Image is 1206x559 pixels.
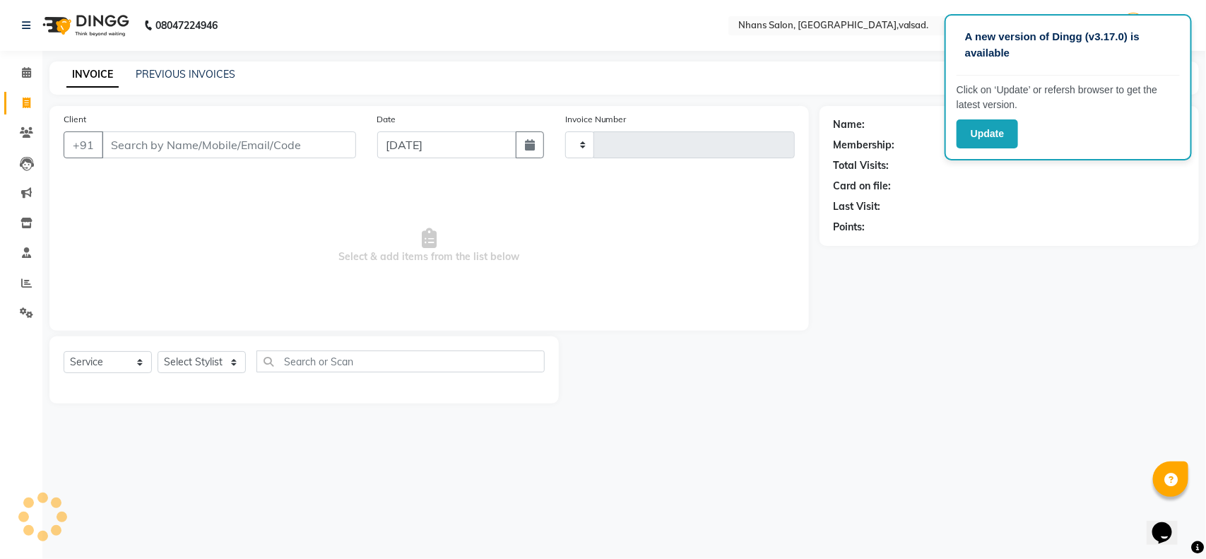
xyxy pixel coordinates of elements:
[155,6,218,45] b: 08047224946
[957,119,1018,148] button: Update
[377,113,396,126] label: Date
[136,68,235,81] a: PREVIOUS INVOICES
[957,83,1180,112] p: Click on ‘Update’ or refersh browser to get the latest version.
[1147,502,1192,545] iframe: chat widget
[834,138,895,153] div: Membership:
[965,29,1171,61] p: A new version of Dingg (v3.17.0) is available
[565,113,627,126] label: Invoice Number
[66,62,119,88] a: INVOICE
[64,175,795,317] span: Select & add items from the list below
[64,113,86,126] label: Client
[36,6,133,45] img: logo
[834,158,889,173] div: Total Visits:
[834,179,892,194] div: Card on file:
[64,131,103,158] button: +91
[834,199,881,214] div: Last Visit:
[102,131,356,158] input: Search by Name/Mobile/Email/Code
[834,117,865,132] div: Name:
[1121,13,1146,37] img: MEET
[256,351,545,372] input: Search or Scan
[834,220,865,235] div: Points:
